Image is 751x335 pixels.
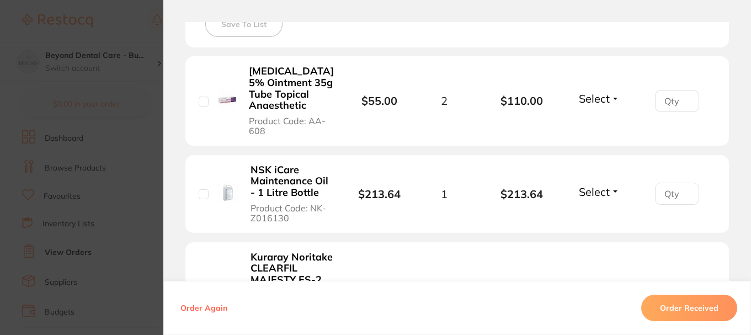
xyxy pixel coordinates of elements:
button: NSK iCare Maintenance Oil - 1 Litre Bottle Product Code: NK-Z016130 [247,164,337,224]
button: Order Again [177,303,231,313]
b: [MEDICAL_DATA] 5% Ointment 35g Tube Topical Anaesthetic [249,66,334,111]
button: Save To List [205,12,283,37]
button: Select [576,92,623,105]
span: 1 [441,188,448,200]
b: $213.64 [358,187,401,201]
button: Select [576,185,623,199]
b: $55.00 [361,94,397,108]
img: NSK iCare Maintenance Oil - 1 Litre Bottle [217,182,239,204]
span: Product Code: NK-Z016130 [251,203,334,224]
span: 2 [441,94,448,107]
span: Product Code: AA-608 [249,116,334,136]
span: Select [579,92,610,105]
span: Select [579,185,610,199]
button: [MEDICAL_DATA] 5% Ointment 35g Tube Topical Anaesthetic Product Code: AA-608 [246,65,337,137]
b: NSK iCare Maintenance Oil - 1 Litre Bottle [251,164,334,199]
b: $213.64 [483,188,561,200]
b: $110.00 [483,94,561,107]
img: XYLOCAINE 5% Ointment 35g Tube Topical Anaesthetic [217,89,237,110]
input: Qty [655,90,699,112]
button: Order Received [641,295,737,321]
input: Qty [655,183,699,205]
